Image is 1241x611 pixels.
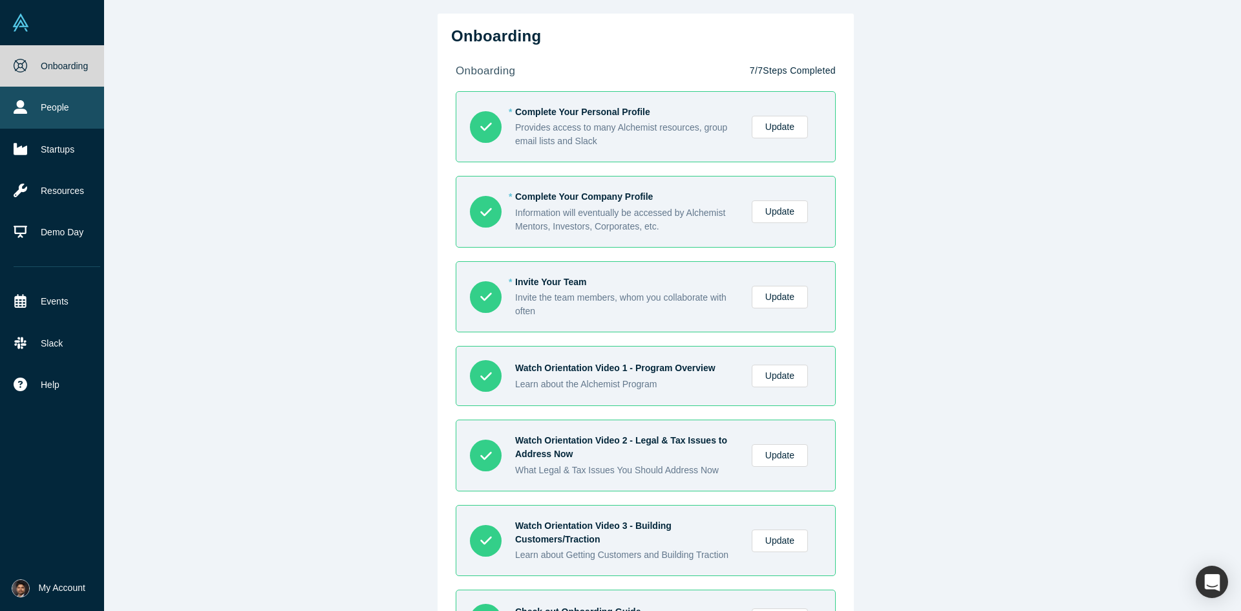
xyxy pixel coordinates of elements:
[515,291,738,318] div: Invite the team members, whom you collaborate with often
[515,121,738,148] div: Provides access to many Alchemist resources, group email lists and Slack
[752,530,808,552] a: Update
[456,65,515,77] strong: onboarding
[752,116,808,138] a: Update
[515,548,738,562] div: Learn about Getting Customers and Building Traction
[515,464,738,477] div: What Legal & Tax Issues You Should Address Now
[12,579,30,597] img: Shine Oovattil's Account
[750,64,836,78] p: 7 / 7 Steps Completed
[41,378,59,392] span: Help
[39,581,85,595] span: My Account
[752,286,808,308] a: Update
[451,27,840,46] h2: Onboarding
[515,275,738,289] div: Invite Your Team
[515,190,738,204] div: Complete Your Company Profile
[752,365,808,387] a: Update
[752,444,808,467] a: Update
[515,378,738,391] div: Learn about the Alchemist Program
[515,206,738,233] div: Information will eventually be accessed by Alchemist Mentors, Investors, Corporates, etc.
[515,361,738,375] div: Watch Orientation Video 1 - Program Overview
[515,519,738,546] div: Watch Orientation Video 3 - Building Customers/Traction
[752,200,808,223] a: Update
[515,105,738,119] div: Complete Your Personal Profile
[12,14,30,32] img: Alchemist Vault Logo
[12,579,85,597] button: My Account
[515,434,738,461] div: Watch Orientation Video 2 - Legal & Tax Issues to Address Now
